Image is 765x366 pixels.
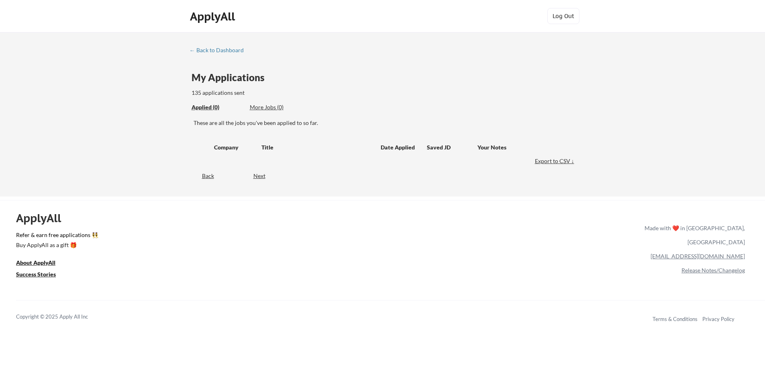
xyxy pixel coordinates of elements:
[547,8,579,24] button: Log Out
[190,47,250,53] div: ← Back to Dashboard
[250,103,309,112] div: These are job applications we think you'd be a good fit for, but couldn't apply you to automatica...
[214,143,254,151] div: Company
[261,143,373,151] div: Title
[16,271,56,278] u: Success Stories
[192,103,244,112] div: These are all the jobs you've been applied to so far.
[253,172,275,180] div: Next
[194,119,576,127] div: These are all the jobs you've been applied to so far.
[16,258,67,268] a: About ApplyAll
[192,73,271,82] div: My Applications
[16,270,67,280] a: Success Stories
[16,242,96,248] div: Buy ApplyAll as a gift 🎁
[653,316,698,322] a: Terms & Conditions
[427,140,477,154] div: Saved JD
[192,103,244,111] div: Applied (0)
[381,143,416,151] div: Date Applied
[702,316,734,322] a: Privacy Policy
[192,89,347,97] div: 135 applications sent
[190,172,214,180] div: Back
[651,253,745,260] a: [EMAIL_ADDRESS][DOMAIN_NAME]
[190,47,250,55] a: ← Back to Dashboard
[16,259,55,266] u: About ApplyAll
[16,241,96,251] a: Buy ApplyAll as a gift 🎁
[16,232,477,241] a: Refer & earn free applications 👯‍♀️
[250,103,309,111] div: More Jobs (0)
[641,221,745,249] div: Made with ❤️ in [GEOGRAPHIC_DATA], [GEOGRAPHIC_DATA]
[16,211,70,225] div: ApplyAll
[477,143,569,151] div: Your Notes
[190,10,237,23] div: ApplyAll
[535,157,576,165] div: Export to CSV ↓
[681,267,745,274] a: Release Notes/Changelog
[16,313,108,321] div: Copyright © 2025 Apply All Inc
